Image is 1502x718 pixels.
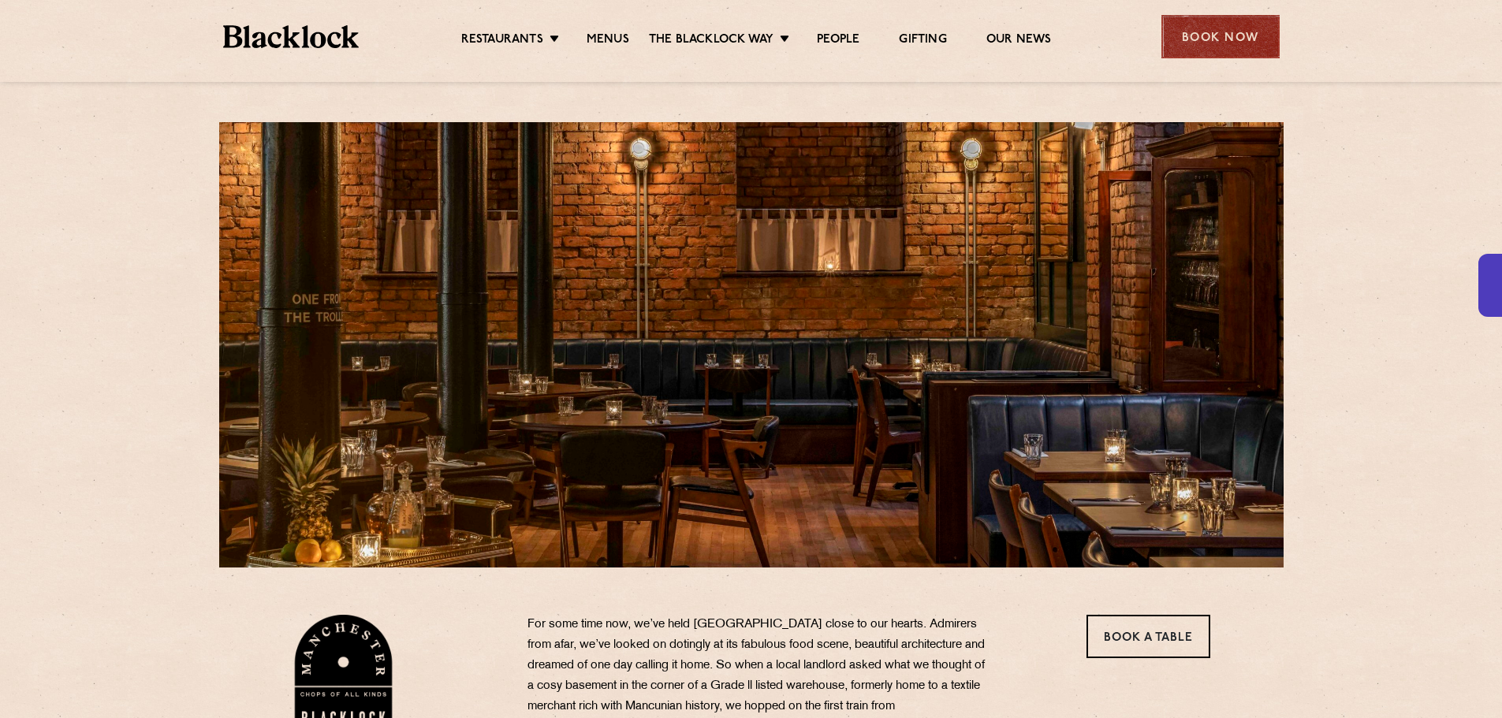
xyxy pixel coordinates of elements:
a: People [817,32,859,50]
a: Menus [587,32,629,50]
div: Book Now [1161,15,1280,58]
a: Restaurants [461,32,543,50]
a: Our News [986,32,1052,50]
img: BL_Textured_Logo-footer-cropped.svg [223,25,360,48]
a: Book a Table [1086,615,1210,658]
a: Gifting [899,32,946,50]
a: The Blacklock Way [649,32,773,50]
